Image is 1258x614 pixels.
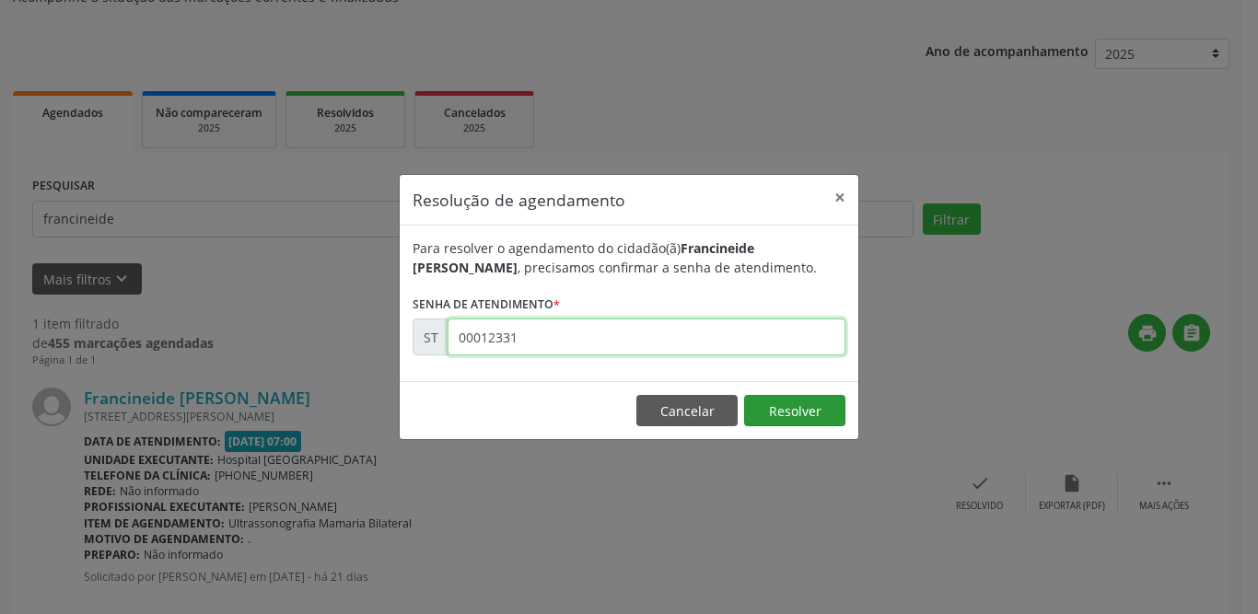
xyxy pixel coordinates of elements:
div: ST [413,319,448,355]
button: Close [821,175,858,220]
label: Senha de atendimento [413,290,560,319]
button: Cancelar [636,395,738,426]
b: Francineide [PERSON_NAME] [413,239,754,276]
button: Resolver [744,395,845,426]
h5: Resolução de agendamento [413,188,625,212]
div: Para resolver o agendamento do cidadão(ã) , precisamos confirmar a senha de atendimento. [413,238,845,277]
